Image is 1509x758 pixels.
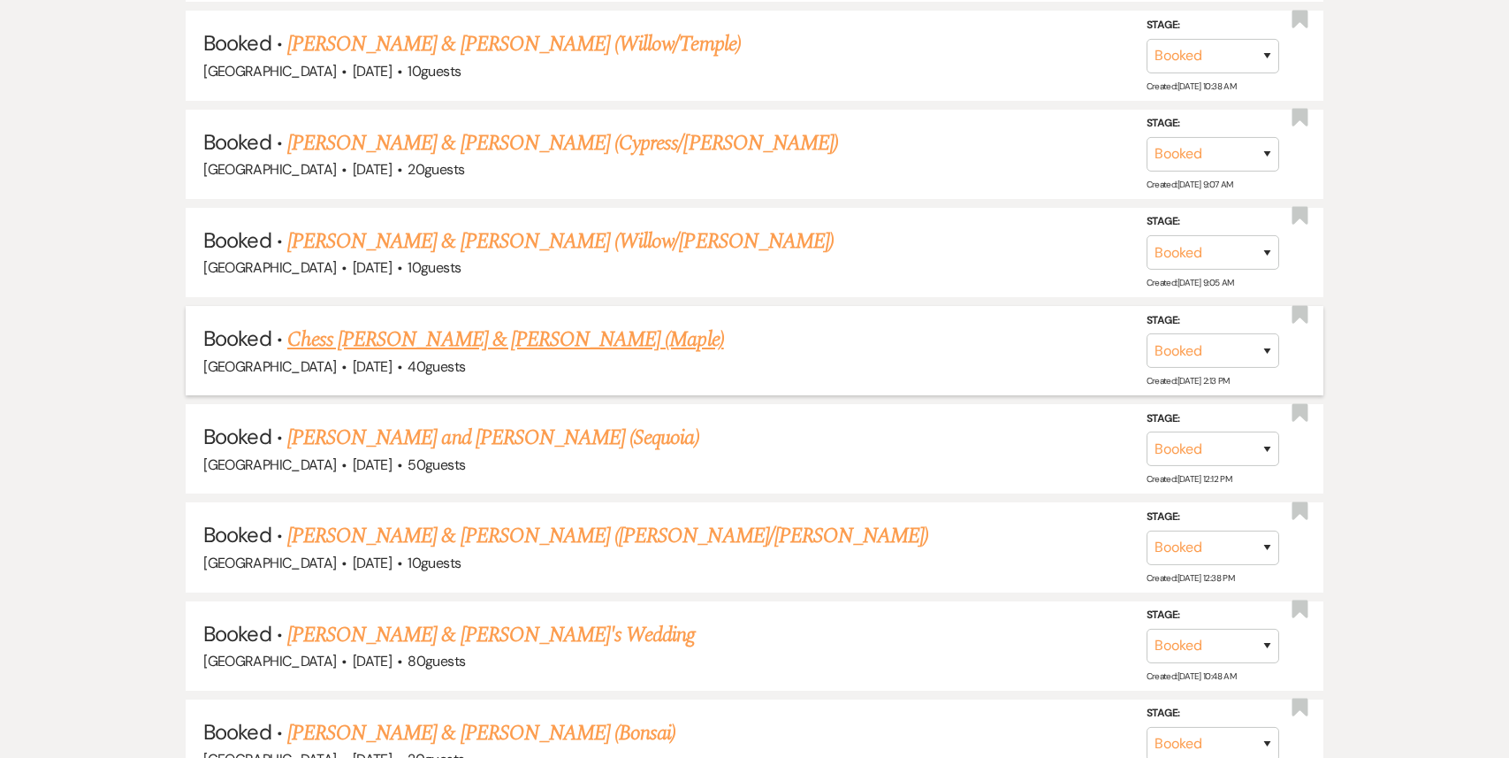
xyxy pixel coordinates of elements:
[203,29,271,57] span: Booked
[353,357,392,376] span: [DATE]
[1147,16,1279,35] label: Stage:
[203,128,271,156] span: Booked
[1147,410,1279,429] label: Stage:
[1147,80,1236,92] span: Created: [DATE] 10:38 AM
[353,554,392,572] span: [DATE]
[203,521,271,548] span: Booked
[1147,311,1279,331] label: Stage:
[203,652,336,670] span: [GEOGRAPHIC_DATA]
[1147,114,1279,134] label: Stage:
[408,357,465,376] span: 40 guests
[1147,212,1279,232] label: Stage:
[203,554,336,572] span: [GEOGRAPHIC_DATA]
[353,62,392,80] span: [DATE]
[408,258,461,277] span: 10 guests
[353,652,392,670] span: [DATE]
[287,422,699,454] a: [PERSON_NAME] and [PERSON_NAME] (Sequoia)
[287,28,741,60] a: [PERSON_NAME] & [PERSON_NAME] (Willow/Temple)
[287,324,724,356] a: Chess [PERSON_NAME] & [PERSON_NAME] (Maple)
[203,718,271,746] span: Booked
[287,520,928,552] a: [PERSON_NAME] & [PERSON_NAME] ([PERSON_NAME]/[PERSON_NAME])
[203,456,336,474] span: [GEOGRAPHIC_DATA]
[1147,572,1234,584] span: Created: [DATE] 12:38 PM
[353,456,392,474] span: [DATE]
[287,226,834,257] a: [PERSON_NAME] & [PERSON_NAME] (Willow/[PERSON_NAME])
[353,258,392,277] span: [DATE]
[1147,508,1279,527] label: Stage:
[408,456,465,474] span: 50 guests
[408,652,465,670] span: 80 guests
[287,127,838,159] a: [PERSON_NAME] & [PERSON_NAME] (Cypress/[PERSON_NAME])
[1147,473,1231,485] span: Created: [DATE] 12:12 PM
[1147,704,1279,724] label: Stage:
[203,62,336,80] span: [GEOGRAPHIC_DATA]
[1147,277,1234,288] span: Created: [DATE] 9:05 AM
[203,620,271,647] span: Booked
[287,717,676,749] a: [PERSON_NAME] & [PERSON_NAME] (Bonsai)
[1147,606,1279,625] label: Stage:
[353,160,392,179] span: [DATE]
[203,325,271,352] span: Booked
[203,423,271,450] span: Booked
[203,160,336,179] span: [GEOGRAPHIC_DATA]
[287,619,696,651] a: [PERSON_NAME] & [PERSON_NAME]'s Wedding
[1147,179,1233,190] span: Created: [DATE] 9:07 AM
[408,554,461,572] span: 10 guests
[408,160,464,179] span: 20 guests
[1147,375,1230,387] span: Created: [DATE] 2:13 PM
[203,357,336,376] span: [GEOGRAPHIC_DATA]
[203,258,336,277] span: [GEOGRAPHIC_DATA]
[1147,670,1236,682] span: Created: [DATE] 10:48 AM
[203,226,271,254] span: Booked
[408,62,461,80] span: 10 guests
